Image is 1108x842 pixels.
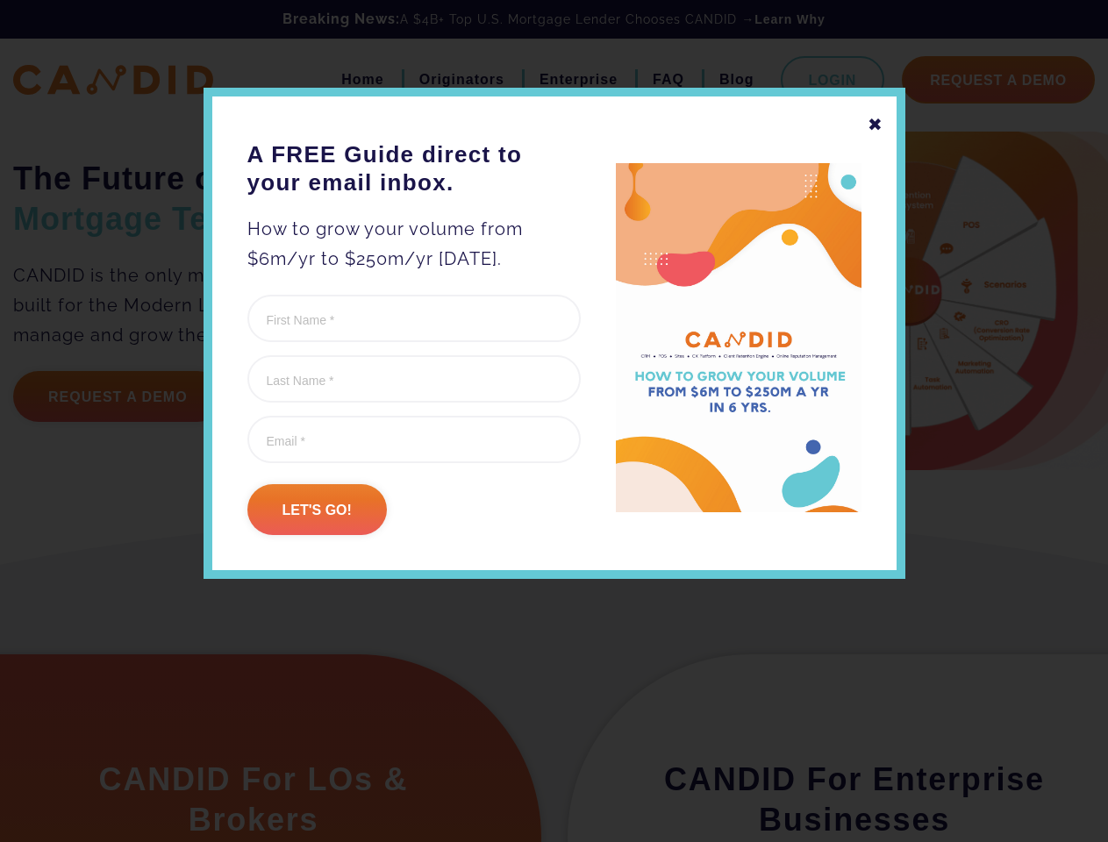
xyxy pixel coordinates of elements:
[247,140,581,196] h3: A FREE Guide direct to your email inbox.
[247,214,581,274] p: How to grow your volume from $6m/yr to $250m/yr [DATE].
[247,295,581,342] input: First Name *
[247,416,581,463] input: Email *
[247,355,581,403] input: Last Name *
[247,484,387,535] input: Let's go!
[868,110,883,139] div: ✖
[616,163,861,513] img: A FREE Guide direct to your email inbox.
